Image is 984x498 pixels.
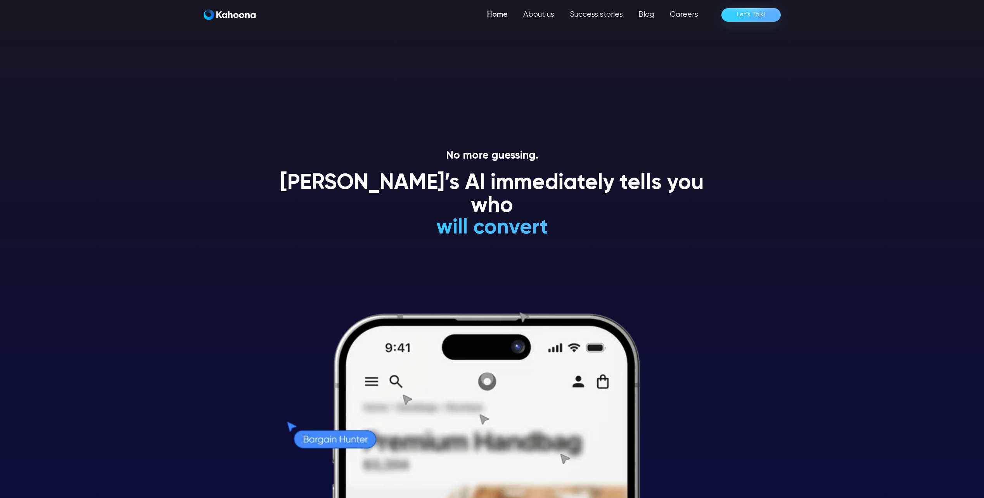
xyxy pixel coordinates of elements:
[271,149,713,163] p: No more guessing.
[631,7,662,22] a: Blog
[515,7,562,22] a: About us
[204,9,256,20] img: Kahoona logo white
[378,216,606,239] h1: will convert
[204,9,256,21] a: home
[562,7,631,22] a: Success stories
[721,8,781,22] a: Let’s Talk!
[271,172,713,218] h1: [PERSON_NAME]’s AI immediately tells you who
[737,9,765,21] div: Let’s Talk!
[479,7,515,22] a: Home
[662,7,706,22] a: Careers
